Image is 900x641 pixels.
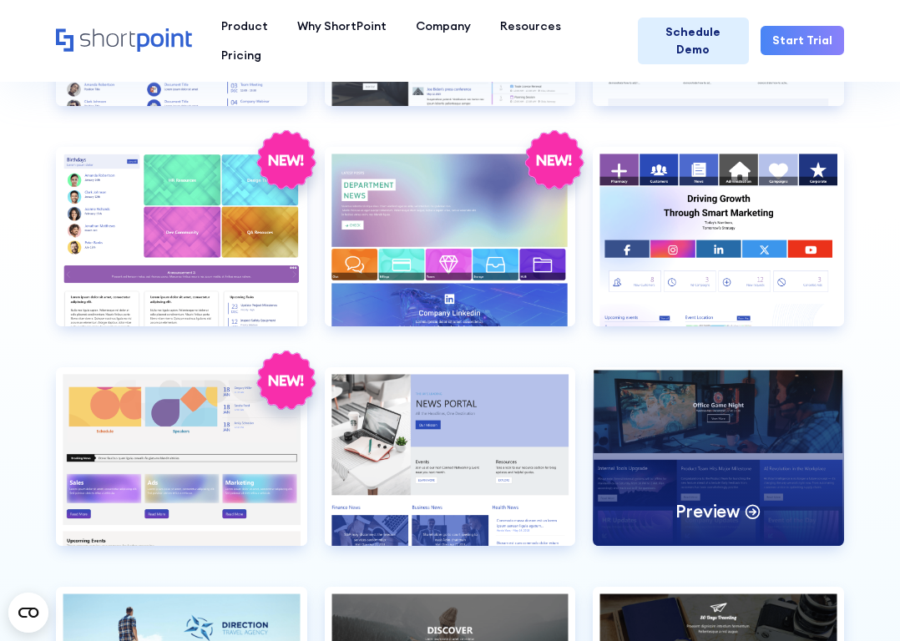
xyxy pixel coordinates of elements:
a: Home [56,28,192,53]
a: Pricing [207,41,276,70]
a: Start Trial [761,26,844,55]
a: Marketing 1 [593,147,843,350]
a: Why ShortPoint [283,12,402,41]
a: News Portal 1 [325,367,575,570]
div: Why ShortPoint [297,18,387,35]
a: Knowledge Portal 2 [56,147,306,350]
a: Company [402,12,486,41]
div: Product [221,18,268,35]
div: Resources [500,18,561,35]
div: Company [416,18,471,35]
a: News Portal 2Preview [593,367,843,570]
iframe: Chat Widget [817,561,900,641]
button: Open CMP widget [8,593,48,633]
a: Knowledge Portal 3 [325,147,575,350]
p: Preview [675,500,741,522]
div: Pricing [221,47,261,64]
a: Product [207,12,283,41]
a: Resources [486,12,576,41]
a: Schedule Demo [638,18,749,64]
a: Marketing 2 [56,367,306,570]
